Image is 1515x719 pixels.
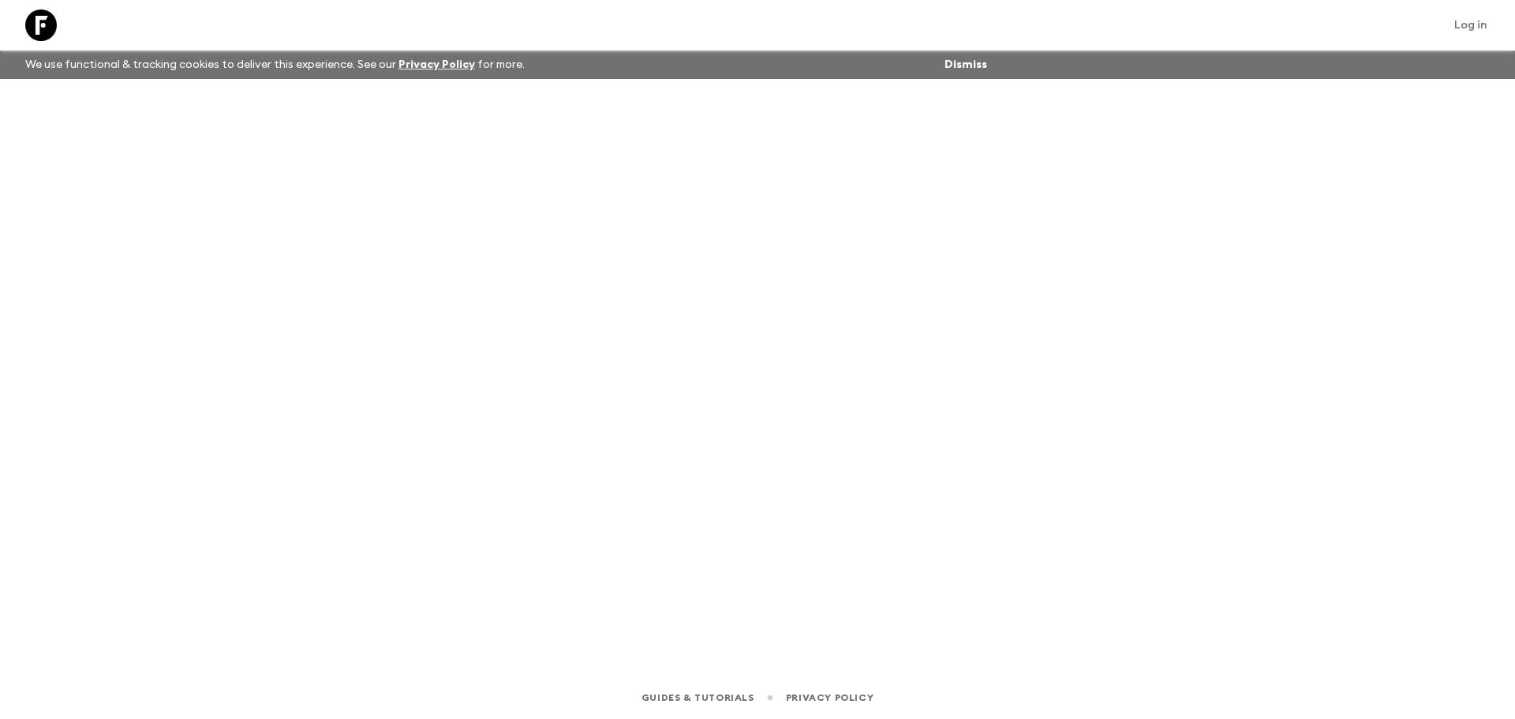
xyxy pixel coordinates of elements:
a: Guides & Tutorials [642,689,754,706]
a: Log in [1446,14,1496,36]
button: Dismiss [941,54,991,76]
a: Privacy Policy [786,689,873,706]
p: We use functional & tracking cookies to deliver this experience. See our for more. [19,51,531,79]
a: Privacy Policy [398,59,475,70]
